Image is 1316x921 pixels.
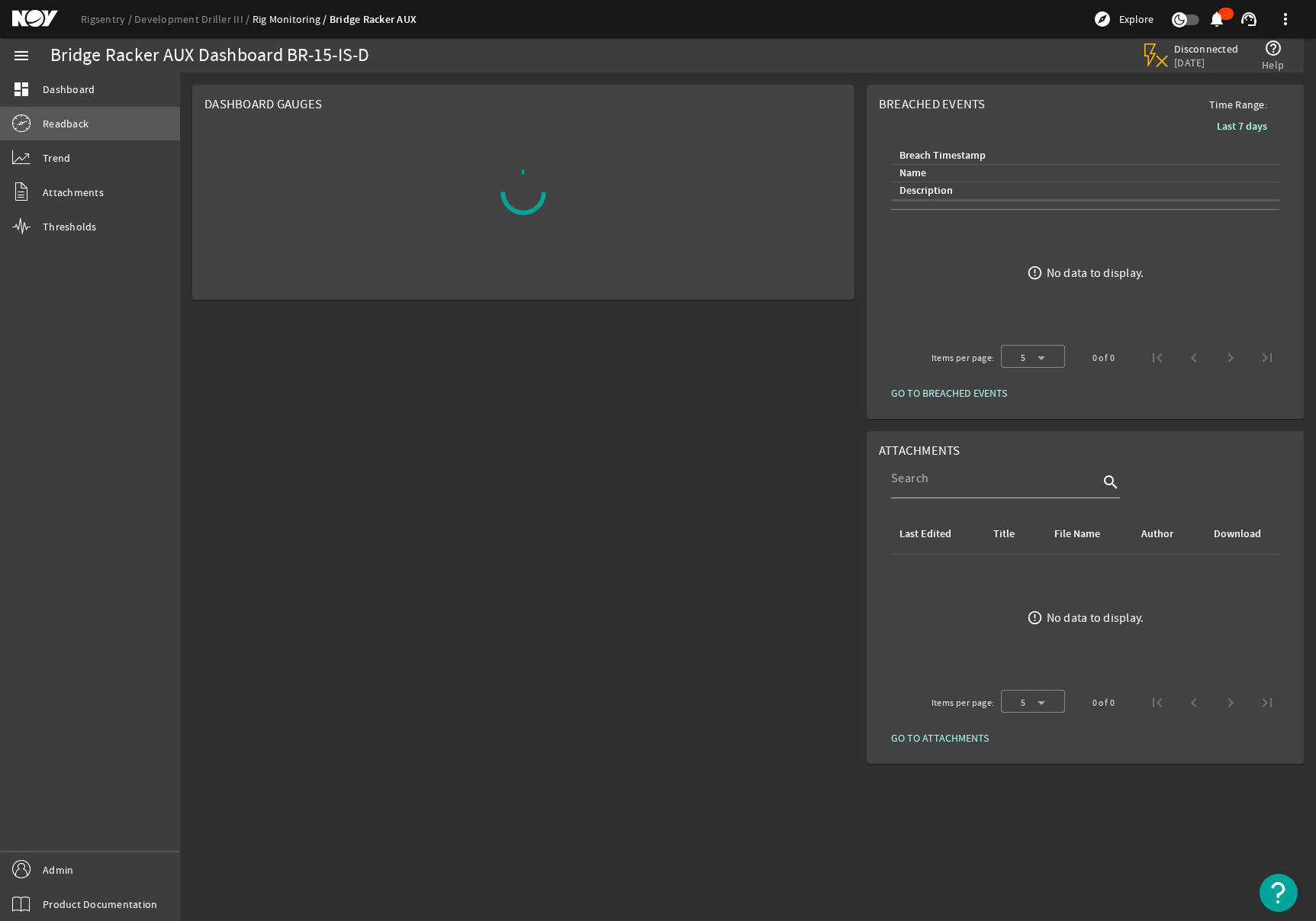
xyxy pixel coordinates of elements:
[1092,695,1115,710] div: 0 of 0
[891,730,989,745] span: GO TO ATTACHMENTS
[897,526,973,543] div: Last Edited
[899,165,926,182] div: Name
[12,47,31,65] mat-icon: menu
[1205,112,1279,140] button: Last 7 days
[1197,97,1279,112] span: Time Range:
[43,185,104,200] span: Attachments
[879,724,1001,752] button: GO TO ATTACHMENTS
[879,379,1019,407] button: GO TO BREACHED EVENTS
[991,526,1034,543] div: Title
[43,862,73,878] span: Admin
[1174,56,1239,69] span: [DATE]
[1260,874,1298,912] button: Open Resource Center
[1264,39,1282,57] mat-icon: help_outline
[1054,526,1100,543] div: File Name
[50,48,370,63] div: Bridge Racker AUX Dashboard BR-15-IS-D
[1267,1,1304,37] button: more_vert
[43,82,95,97] span: Dashboard
[1119,11,1154,27] span: Explore
[134,12,253,26] a: Development Driller III
[330,12,417,27] a: Bridge Racker AUX
[879,96,986,112] span: Breached Events
[1047,266,1144,281] div: No data to display.
[993,526,1015,543] div: Title
[253,12,330,26] a: Rig Monitoring
[43,116,88,131] span: Readback
[1092,350,1115,366] div: 0 of 0
[931,695,995,710] div: Items per page:
[931,350,995,366] div: Items per page:
[1217,119,1267,134] b: Last 7 days
[1102,473,1120,491] i: search
[897,165,1267,182] div: Name
[1087,7,1160,31] button: Explore
[43,219,97,234] span: Thresholds
[899,182,953,199] div: Description
[204,96,322,112] span: Dashboard Gauges
[897,147,1267,164] div: Breach Timestamp
[1027,265,1043,281] mat-icon: error_outline
[81,12,134,26] a: Rigsentry
[1174,42,1239,56] span: Disconnected
[1093,10,1112,28] mat-icon: explore
[43,150,70,166] span: Trend
[1139,526,1193,543] div: Author
[879,443,960,459] span: Attachments
[1047,610,1144,626] div: No data to display.
[1214,526,1261,543] div: Download
[1208,10,1226,28] mat-icon: notifications
[1262,57,1284,72] span: Help
[891,385,1007,401] span: GO TO BREACHED EVENTS
[1027,610,1043,626] mat-icon: error_outline
[897,182,1267,199] div: Description
[43,897,157,912] span: Product Documentation
[891,469,1099,488] input: Search
[1141,526,1173,543] div: Author
[1052,526,1121,543] div: File Name
[1240,10,1258,28] mat-icon: support_agent
[12,80,31,98] mat-icon: dashboard
[899,147,986,164] div: Breach Timestamp
[899,526,951,543] div: Last Edited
